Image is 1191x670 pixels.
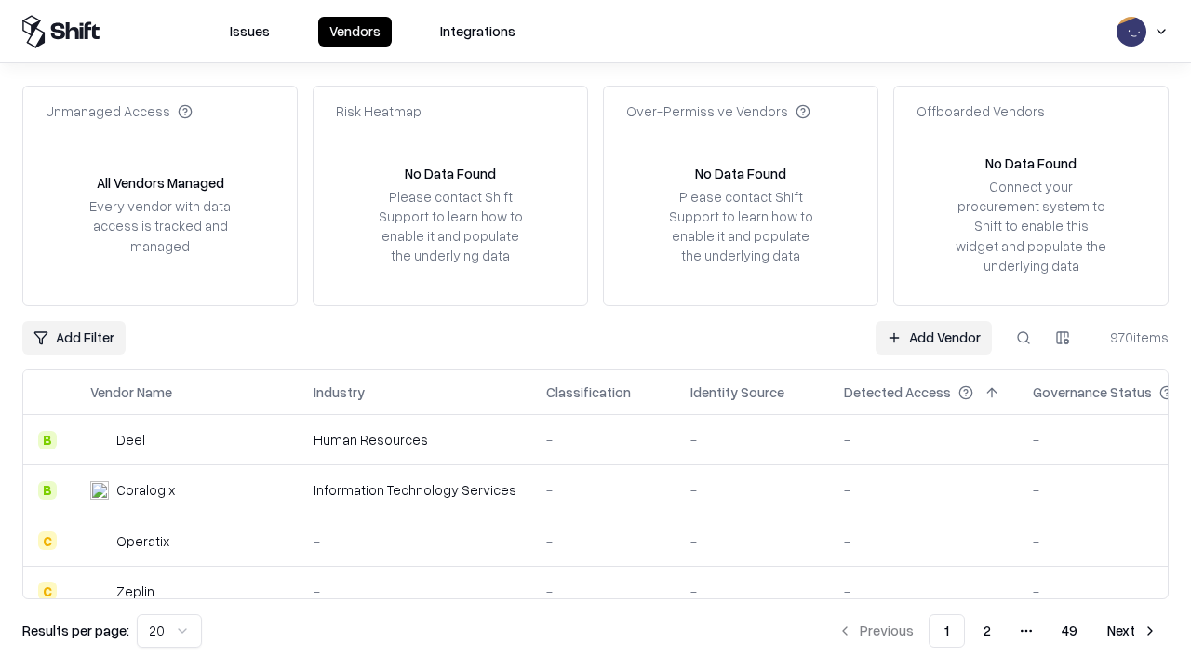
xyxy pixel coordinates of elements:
div: No Data Found [405,164,496,183]
button: Vendors [318,17,392,47]
img: Coralogix [90,481,109,500]
div: - [690,430,814,449]
div: B [38,431,57,449]
div: Every vendor with data access is tracked and managed [83,196,237,255]
div: Operatix [116,531,169,551]
button: 49 [1047,614,1092,648]
p: Results per page: [22,621,129,640]
img: Zeplin [90,582,109,600]
div: Coralogix [116,480,175,500]
div: Industry [314,382,365,402]
button: 2 [969,614,1006,648]
a: Add Vendor [876,321,992,355]
div: No Data Found [695,164,786,183]
div: - [314,531,516,551]
div: Please contact Shift Support to learn how to enable it and populate the underlying data [373,187,528,266]
div: C [38,582,57,600]
img: Operatix [90,531,109,550]
div: Information Technology Services [314,480,516,500]
div: - [844,582,1003,601]
div: - [844,531,1003,551]
nav: pagination [826,614,1169,648]
div: Zeplin [116,582,154,601]
div: No Data Found [985,154,1077,173]
div: Classification [546,382,631,402]
button: Next [1096,614,1169,648]
div: Risk Heatmap [336,101,422,121]
div: B [38,481,57,500]
button: 1 [929,614,965,648]
button: Add Filter [22,321,126,355]
div: - [546,582,661,601]
img: Deel [90,431,109,449]
div: - [546,430,661,449]
div: All Vendors Managed [97,173,224,193]
div: - [690,480,814,500]
div: - [314,582,516,601]
div: - [546,480,661,500]
div: Detected Access [844,382,951,402]
div: C [38,531,57,550]
div: Identity Source [690,382,784,402]
div: - [546,531,661,551]
div: Deel [116,430,145,449]
button: Integrations [429,17,527,47]
button: Issues [219,17,281,47]
div: Vendor Name [90,382,172,402]
div: Connect your procurement system to Shift to enable this widget and populate the underlying data [954,177,1108,275]
div: Please contact Shift Support to learn how to enable it and populate the underlying data [663,187,818,266]
div: Offboarded Vendors [917,101,1045,121]
div: Human Resources [314,430,516,449]
div: - [690,582,814,601]
div: - [844,430,1003,449]
div: Unmanaged Access [46,101,193,121]
div: 970 items [1094,328,1169,347]
div: Governance Status [1033,382,1152,402]
div: - [690,531,814,551]
div: Over-Permissive Vendors [626,101,810,121]
div: - [844,480,1003,500]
